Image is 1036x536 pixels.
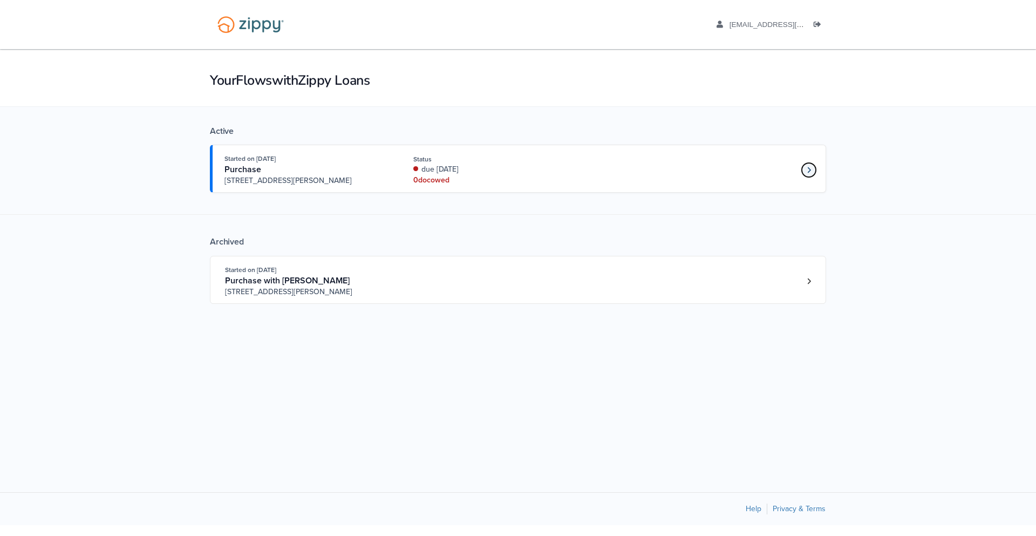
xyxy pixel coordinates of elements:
[413,154,557,164] div: Status
[210,256,826,304] a: Open loan 4262877
[224,164,261,175] span: Purchase
[814,21,826,31] a: Log out
[773,504,826,513] a: Privacy & Terms
[746,504,761,513] a: Help
[730,21,853,29] span: alexandervazquez1030@gmail.com
[413,164,557,175] div: due [DATE]
[225,266,276,274] span: Started on [DATE]
[210,145,826,193] a: Open loan 4263773
[225,287,390,297] span: [STREET_ADDRESS][PERSON_NAME]
[225,275,350,286] span: Purchase with [PERSON_NAME]
[224,175,389,186] span: [STREET_ADDRESS][PERSON_NAME]
[801,273,817,289] a: Loan number 4262877
[801,162,817,178] a: Loan number 4263773
[413,175,557,186] div: 0 doc owed
[210,11,291,38] img: Logo
[210,236,826,247] div: Archived
[717,21,853,31] a: edit profile
[224,155,276,162] span: Started on [DATE]
[210,126,826,137] div: Active
[210,71,826,90] h1: Your Flows with Zippy Loans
